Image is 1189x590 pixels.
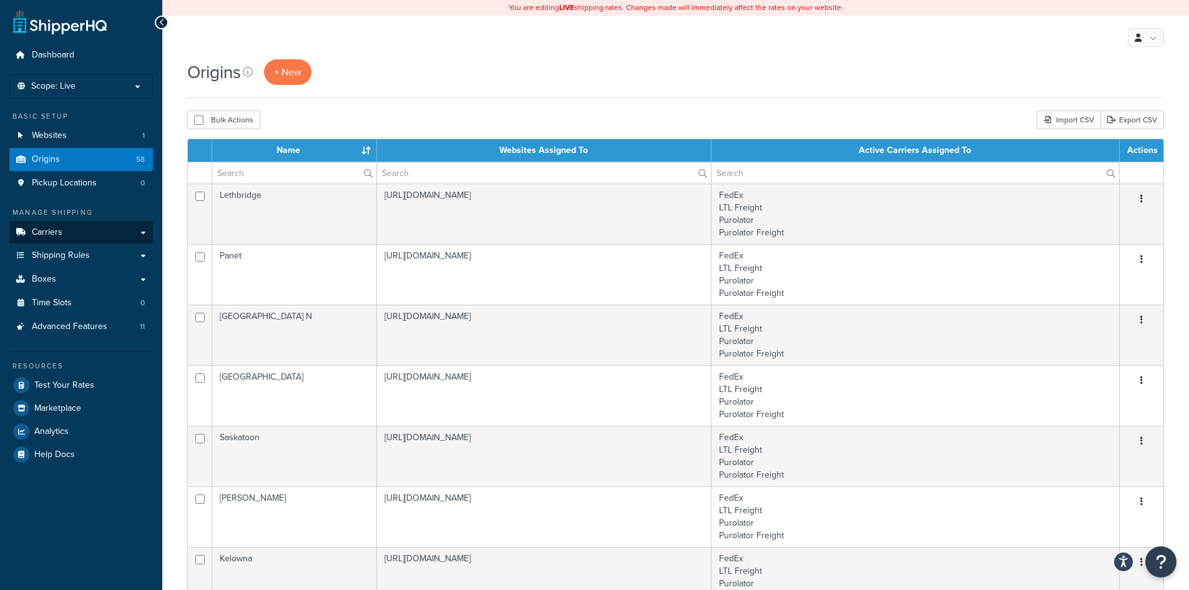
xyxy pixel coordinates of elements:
[212,486,377,547] td: [PERSON_NAME]
[32,322,107,332] span: Advanced Features
[377,244,712,305] td: [URL][DOMAIN_NAME]
[377,162,711,184] input: Search
[32,50,74,61] span: Dashboard
[712,365,1120,426] td: FedEx LTL Freight Purolator Purolator Freight
[32,178,97,189] span: Pickup Locations
[212,244,377,305] td: Panet
[9,443,153,466] a: Help Docs
[9,44,153,67] a: Dashboard
[32,274,56,285] span: Boxes
[9,315,153,338] li: Advanced Features
[1037,111,1100,129] div: Import CSV
[377,139,712,162] th: Websites Assigned To
[34,450,75,460] span: Help Docs
[712,244,1120,305] td: FedEx LTL Freight Purolator Purolator Freight
[377,426,712,486] td: [URL][DOMAIN_NAME]
[140,298,145,308] span: 0
[377,305,712,365] td: [URL][DOMAIN_NAME]
[264,59,311,85] a: + New
[34,403,81,414] span: Marketplace
[212,184,377,244] td: Lethbridge
[712,426,1120,486] td: FedEx LTL Freight Purolator Purolator Freight
[9,292,153,315] a: Time Slots 0
[712,305,1120,365] td: FedEx LTL Freight Purolator Purolator Freight
[9,148,153,171] li: Origins
[9,221,153,244] a: Carriers
[187,60,241,84] h1: Origins
[377,486,712,547] td: [URL][DOMAIN_NAME]
[9,268,153,291] a: Boxes
[32,154,60,165] span: Origins
[9,397,153,420] a: Marketplace
[377,365,712,426] td: [URL][DOMAIN_NAME]
[9,111,153,122] div: Basic Setup
[274,65,301,79] span: + New
[559,2,574,13] b: LIVE
[9,292,153,315] li: Time Slots
[377,184,712,244] td: [URL][DOMAIN_NAME]
[34,380,94,391] span: Test Your Rates
[212,139,377,162] th: Name : activate to sort column ascending
[32,298,72,308] span: Time Slots
[9,420,153,443] a: Analytics
[712,139,1120,162] th: Active Carriers Assigned To
[32,130,67,141] span: Websites
[712,486,1120,547] td: FedEx LTL Freight Purolator Purolator Freight
[9,315,153,338] a: Advanced Features 11
[9,148,153,171] a: Origins 58
[212,162,376,184] input: Search
[212,365,377,426] td: [GEOGRAPHIC_DATA]
[712,184,1120,244] td: FedEx LTL Freight Purolator Purolator Freight
[34,426,69,437] span: Analytics
[9,207,153,218] div: Manage Shipping
[9,244,153,267] a: Shipping Rules
[212,305,377,365] td: [GEOGRAPHIC_DATA] N
[9,374,153,396] a: Test Your Rates
[140,322,145,332] span: 11
[9,361,153,371] div: Resources
[13,9,107,34] a: ShipperHQ Home
[142,130,145,141] span: 1
[9,172,153,195] li: Pickup Locations
[1120,139,1163,162] th: Actions
[9,124,153,147] a: Websites 1
[712,162,1119,184] input: Search
[9,124,153,147] li: Websites
[136,154,145,165] span: 58
[140,178,145,189] span: 0
[9,172,153,195] a: Pickup Locations 0
[32,250,90,261] span: Shipping Rules
[32,227,62,238] span: Carriers
[1100,111,1164,129] a: Export CSV
[212,426,377,486] td: Saskatoon
[31,81,76,92] span: Scope: Live
[1145,546,1177,578] button: Open Resource Center
[187,111,260,129] button: Bulk Actions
